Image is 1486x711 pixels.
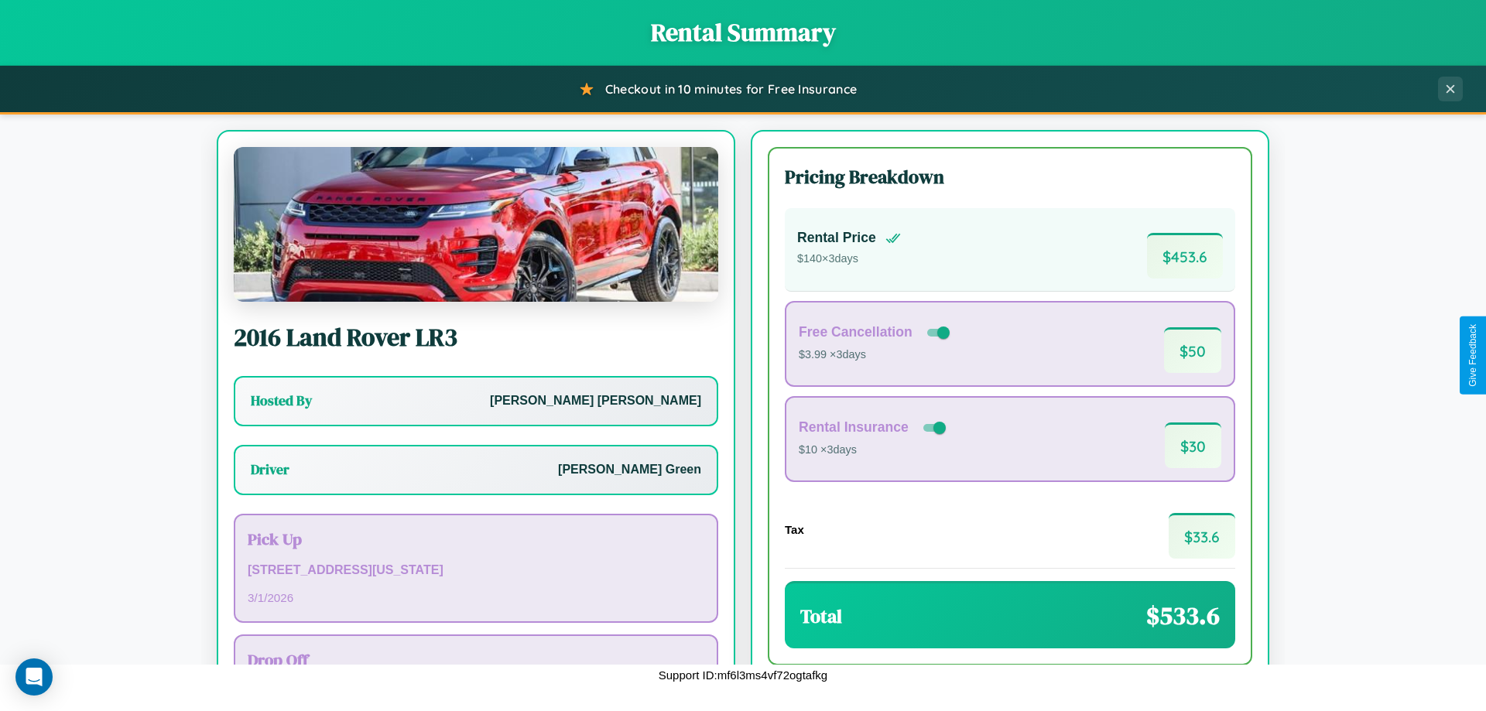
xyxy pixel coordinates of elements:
h4: Rental Price [797,230,876,246]
span: Checkout in 10 minutes for Free Insurance [605,81,857,97]
h2: 2016 Land Rover LR3 [234,320,718,354]
span: $ 453.6 [1147,233,1223,279]
p: 3 / 1 / 2026 [248,587,704,608]
div: Open Intercom Messenger [15,658,53,696]
h4: Tax [785,523,804,536]
p: [PERSON_NAME] Green [558,459,701,481]
h3: Pricing Breakdown [785,164,1235,190]
h3: Total [800,603,842,629]
h3: Pick Up [248,528,704,550]
p: $10 × 3 days [799,440,949,460]
h3: Drop Off [248,648,704,671]
p: [PERSON_NAME] [PERSON_NAME] [490,390,701,412]
h3: Hosted By [251,391,312,410]
p: $3.99 × 3 days [799,345,953,365]
p: $ 140 × 3 days [797,249,901,269]
span: $ 533.6 [1146,599,1220,633]
h4: Free Cancellation [799,324,912,340]
span: $ 33.6 [1169,513,1235,559]
h4: Rental Insurance [799,419,909,436]
p: Support ID: mf6l3ms4vf72ogtafkg [659,665,827,685]
span: $ 30 [1165,422,1221,468]
h3: Driver [251,460,289,479]
h1: Rental Summary [15,15,1471,50]
img: Land Rover LR3 [234,147,718,302]
span: $ 50 [1164,327,1221,373]
div: Give Feedback [1467,324,1478,387]
p: [STREET_ADDRESS][US_STATE] [248,559,704,582]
